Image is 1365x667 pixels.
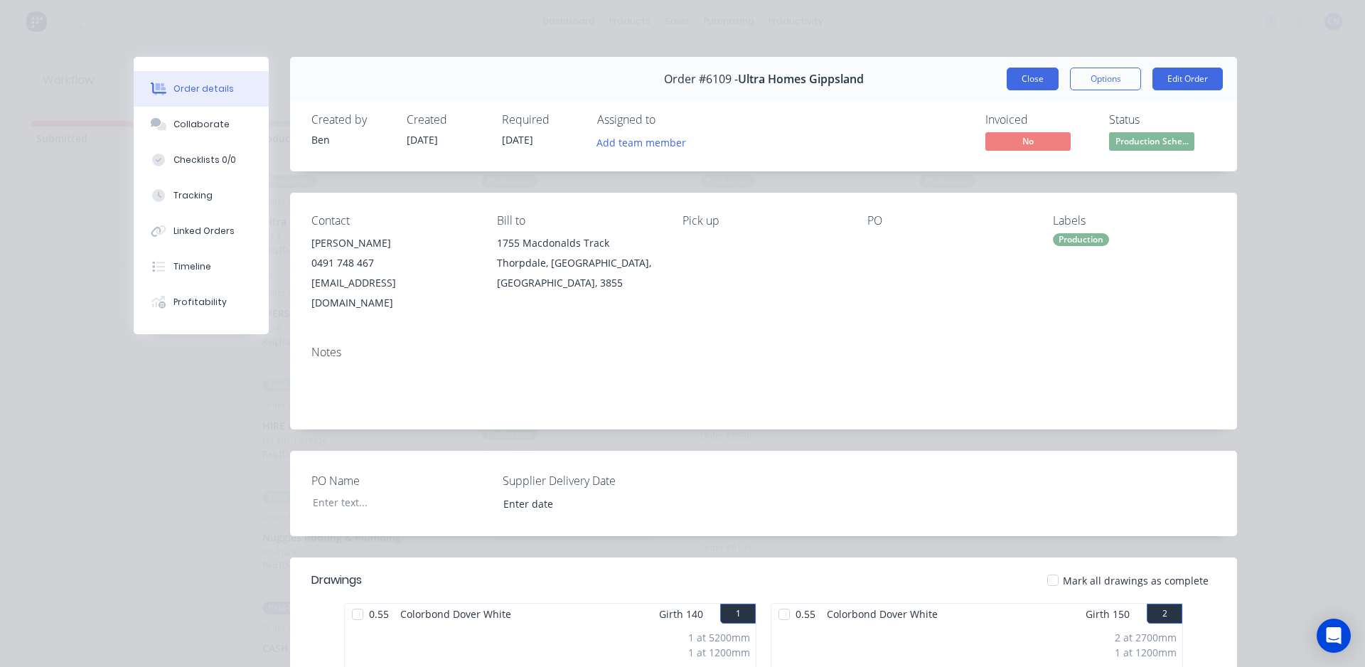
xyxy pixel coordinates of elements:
div: Collaborate [173,118,230,131]
span: 0.55 [363,604,395,624]
div: [PERSON_NAME] [311,233,474,253]
button: Checklists 0/0 [134,142,269,178]
div: 2 at 2700mm [1115,630,1177,645]
div: Bill to [497,214,660,228]
div: Contact [311,214,474,228]
label: Supplier Delivery Date [503,472,680,489]
div: Drawings [311,572,362,589]
span: Girth 150 [1086,604,1130,624]
button: 2 [1147,604,1182,624]
div: 0491 748 467 [311,253,474,273]
input: Enter date [493,493,670,514]
div: Timeline [173,260,211,273]
div: PO [867,214,1030,228]
div: Tracking [173,189,213,202]
div: 1 at 5200mm [688,630,750,645]
div: Labels [1053,214,1216,228]
div: [EMAIL_ADDRESS][DOMAIN_NAME] [311,273,474,313]
div: Assigned to [597,113,739,127]
label: PO Name [311,472,489,489]
div: Invoiced [985,113,1092,127]
span: Colorbond Dover White [395,604,517,624]
div: Order details [173,82,234,95]
div: Profitability [173,296,227,309]
div: Production [1053,233,1109,246]
button: Options [1070,68,1141,90]
button: 1 [720,604,756,624]
div: 1755 Macdonalds Track [497,233,660,253]
button: Tracking [134,178,269,213]
span: Girth 140 [659,604,703,624]
span: Production Sche... [1109,132,1194,150]
button: Edit Order [1152,68,1223,90]
span: Order #6109 - [664,73,738,86]
div: 1755 Macdonalds TrackThorpdale, [GEOGRAPHIC_DATA], [GEOGRAPHIC_DATA], 3855 [497,233,660,293]
span: No [985,132,1071,150]
div: [PERSON_NAME]0491 748 467[EMAIL_ADDRESS][DOMAIN_NAME] [311,233,474,313]
button: Production Sche... [1109,132,1194,154]
div: Notes [311,346,1216,359]
div: Pick up [682,214,845,228]
div: Open Intercom Messenger [1317,619,1351,653]
button: Profitability [134,284,269,320]
div: Thorpdale, [GEOGRAPHIC_DATA], [GEOGRAPHIC_DATA], 3855 [497,253,660,293]
span: Mark all drawings as complete [1063,573,1209,588]
div: Created by [311,113,390,127]
span: Colorbond Dover White [821,604,943,624]
div: Created [407,113,485,127]
button: Close [1007,68,1059,90]
span: [DATE] [502,133,533,146]
button: Timeline [134,249,269,284]
div: Status [1109,113,1216,127]
div: 1 at 1200mm [1115,645,1177,660]
button: Add team member [597,132,694,151]
div: Required [502,113,580,127]
div: Checklists 0/0 [173,154,236,166]
span: [DATE] [407,133,438,146]
button: Linked Orders [134,213,269,249]
button: Order details [134,71,269,107]
button: Add team member [589,132,694,151]
span: Ultra Homes Gippsland [738,73,864,86]
div: Linked Orders [173,225,235,238]
button: Collaborate [134,107,269,142]
span: 0.55 [790,604,821,624]
div: Ben [311,132,390,147]
div: 1 at 1200mm [688,645,750,660]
